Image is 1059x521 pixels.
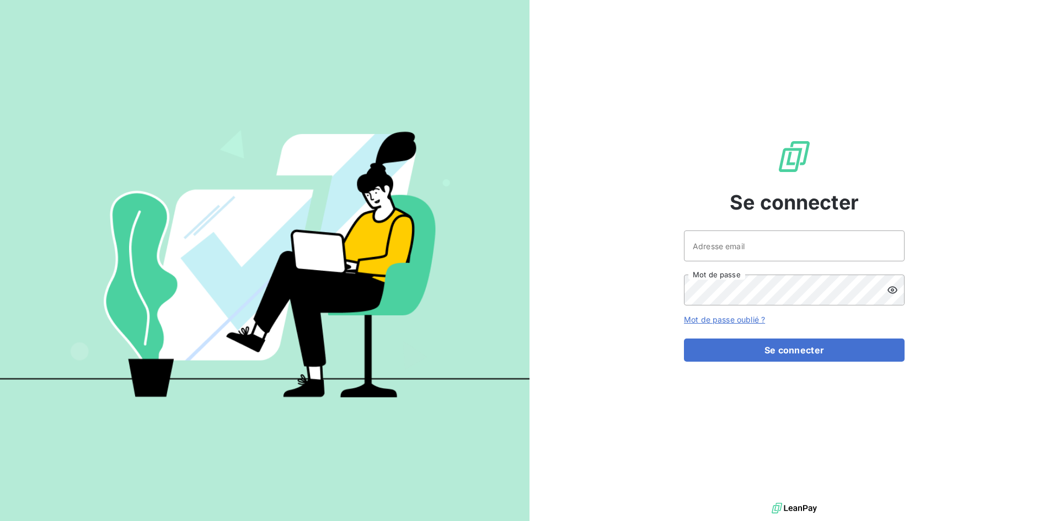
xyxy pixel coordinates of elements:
[684,230,905,261] input: placeholder
[777,139,812,174] img: Logo LeanPay
[684,339,905,362] button: Se connecter
[772,500,817,517] img: logo
[730,187,859,217] span: Se connecter
[684,315,765,324] a: Mot de passe oublié ?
